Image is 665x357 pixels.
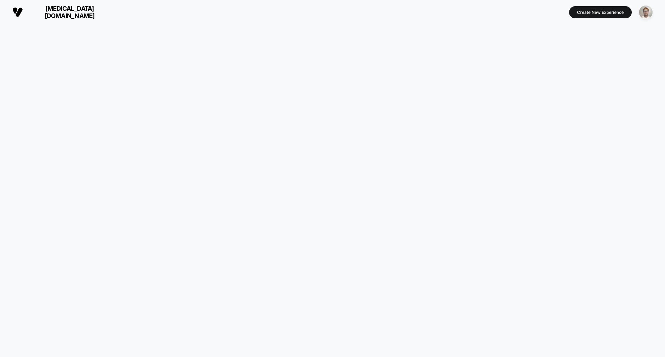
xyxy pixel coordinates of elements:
button: [MEDICAL_DATA][DOMAIN_NAME] [10,4,113,20]
button: Create New Experience [569,6,632,18]
span: [MEDICAL_DATA][DOMAIN_NAME] [28,5,111,19]
img: ppic [639,6,653,19]
button: ppic [637,5,655,19]
img: Visually logo [12,7,23,17]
